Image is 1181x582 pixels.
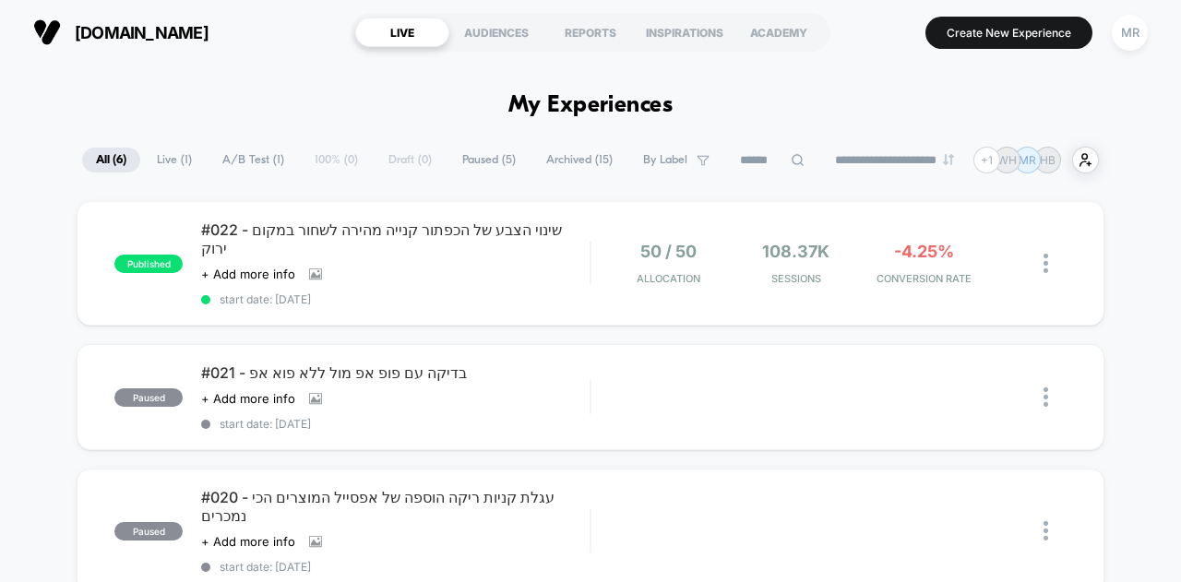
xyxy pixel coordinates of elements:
[114,255,183,273] span: published
[201,488,590,525] span: #020 - עגלת קניות ריקה הוספה של אפסייל המוצרים הכי נמכרים
[28,18,214,47] button: [DOMAIN_NAME]
[449,18,543,47] div: AUDIENCES
[201,391,295,406] span: + Add more info
[201,560,590,574] span: start date: [DATE]
[209,148,298,172] span: A/B Test ( 1 )
[894,242,954,261] span: -4.25%
[973,147,1000,173] div: + 1
[201,267,295,281] span: + Add more info
[997,153,1017,167] p: WH
[925,17,1092,49] button: Create New Experience
[1106,14,1153,52] button: MR
[143,148,206,172] span: Live ( 1 )
[75,23,209,42] span: [DOMAIN_NAME]
[543,18,638,47] div: REPORTS
[1044,521,1048,540] img: close
[448,148,530,172] span: Paused ( 5 )
[532,148,626,172] span: Archived ( 15 )
[762,242,829,261] span: 108.37k
[201,363,590,382] span: #021 - בדיקה עם פופ אפ מול ללא פוא אפ
[1040,153,1056,167] p: HB
[114,522,183,540] span: paused
[114,388,183,407] span: paused
[640,242,697,261] span: 50 / 50
[33,18,61,46] img: Visually logo
[737,272,855,285] span: Sessions
[508,92,674,119] h1: My Experiences
[638,18,732,47] div: INSPIRATIONS
[201,292,590,306] span: start date: [DATE]
[201,534,295,549] span: + Add more info
[1044,387,1048,407] img: close
[732,18,826,47] div: ACADEMY
[1112,15,1148,51] div: MR
[637,272,700,285] span: Allocation
[201,220,590,257] span: #022 - שינוי הצבע של הכפתור קנייה מהירה לשחור במקום ירוק
[82,148,140,172] span: All ( 6 )
[1044,254,1048,273] img: close
[865,272,983,285] span: CONVERSION RATE
[355,18,449,47] div: LIVE
[643,153,687,167] span: By Label
[1019,153,1036,167] p: MR
[201,417,590,431] span: start date: [DATE]
[943,154,954,165] img: end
